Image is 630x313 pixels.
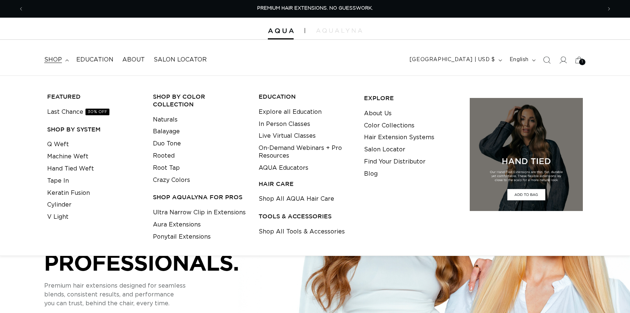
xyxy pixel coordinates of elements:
[47,138,69,151] a: Q Weft
[153,126,180,138] a: Balayage
[47,126,141,133] h3: SHOP BY SYSTEM
[257,6,373,11] span: PREMIUM HAIR EXTENSIONS. NO GUESSWORK.
[47,151,88,163] a: Machine Weft
[364,108,392,120] a: About Us
[364,94,458,102] h3: EXPLORE
[47,199,71,211] a: Cylinder
[259,130,316,142] a: Live Virtual Classes
[153,193,247,201] h3: Shop AquaLyna for Pros
[259,193,334,205] a: Shop All AQUA Hair Care
[153,219,201,231] a: Aura Extensions
[76,56,113,64] span: Education
[149,52,211,68] a: Salon Locator
[364,168,378,180] a: Blog
[505,53,539,67] button: English
[85,109,109,115] span: 30% OFF
[259,93,353,101] h3: EDUCATION
[364,131,434,144] a: Hair Extension Systems
[601,2,617,16] button: Next announcement
[364,156,426,168] a: Find Your Distributor
[44,281,265,308] p: Premium hair extensions designed for seamless blends, consistent results, and performance you can...
[47,211,69,223] a: V Light
[364,144,405,156] a: Salon Locator
[72,52,118,68] a: Education
[259,226,345,238] a: Shop All Tools & Accessories
[259,162,308,174] a: AQUA Educators
[405,53,505,67] button: [GEOGRAPHIC_DATA] | USD $
[47,187,90,199] a: Keratin Fusion
[118,52,149,68] a: About
[122,56,145,64] span: About
[13,2,29,16] button: Previous announcement
[153,150,175,162] a: Rooted
[47,163,94,175] a: Hand Tied Weft
[153,114,178,126] a: Naturals
[364,120,414,132] a: Color Collections
[154,56,207,64] span: Salon Locator
[539,52,555,68] summary: Search
[259,212,353,220] h3: TOOLS & ACCESSORIES
[410,56,495,64] span: [GEOGRAPHIC_DATA] | USD $
[47,93,141,101] h3: FEATURED
[268,28,294,34] img: Aqua Hair Extensions
[47,106,109,118] a: Last Chance30% OFF
[259,180,353,188] h3: HAIR CARE
[153,207,246,219] a: Ultra Narrow Clip in Extensions
[44,56,62,64] span: shop
[40,52,72,68] summary: shop
[153,93,247,108] h3: Shop by Color Collection
[153,174,190,186] a: Crazy Colors
[153,138,181,150] a: Duo Tone
[259,142,353,162] a: On-Demand Webinars + Pro Resources
[259,118,310,130] a: In Person Classes
[582,59,583,65] span: 1
[259,106,322,118] a: Explore all Education
[153,162,180,174] a: Root Tap
[316,28,362,33] img: aqualyna.com
[510,56,529,64] span: English
[47,175,69,187] a: Tape In
[153,231,211,243] a: Ponytail Extensions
